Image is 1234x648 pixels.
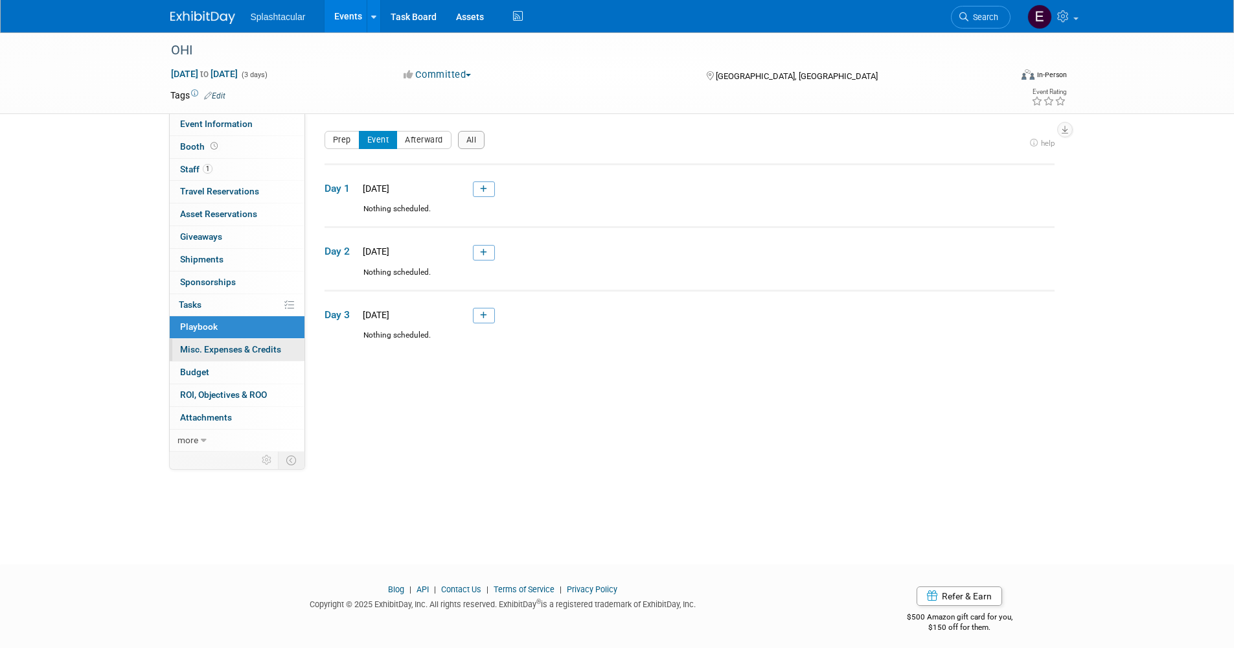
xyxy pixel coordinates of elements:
a: Playbook [170,316,304,338]
span: Day 2 [325,244,357,259]
span: | [556,584,565,594]
span: [DATE] [359,246,389,257]
a: Booth [170,136,304,158]
span: Travel Reservations [180,186,259,196]
span: Booth not reserved yet [208,141,220,151]
span: ROI, Objectives & ROO [180,389,267,400]
div: Event Format [934,67,1068,87]
a: Budget [170,362,304,384]
span: to [198,69,211,79]
td: Tags [170,89,225,102]
img: Format-Inperson.png [1022,69,1034,80]
span: | [406,584,415,594]
div: $150 off for them. [855,622,1064,633]
span: (3 days) [240,71,268,79]
sup: ® [536,598,541,605]
img: ExhibitDay [170,11,235,24]
div: In-Person [1036,70,1067,80]
div: Nothing scheduled. [325,267,1055,290]
a: Search [951,6,1011,29]
a: Misc. Expenses & Credits [170,339,304,361]
span: Budget [180,367,209,377]
span: | [431,584,439,594]
span: Tasks [179,299,201,310]
a: Contact Us [441,584,481,594]
span: Booth [180,141,220,152]
button: Afterward [396,131,451,149]
span: Day 1 [325,181,357,196]
div: Event Rating [1031,89,1066,95]
button: Committed [399,68,476,82]
span: Asset Reservations [180,209,257,219]
a: Refer & Earn [917,586,1002,606]
span: Staff [180,164,212,174]
span: | [483,584,492,594]
a: Sponsorships [170,272,304,294]
a: Terms of Service [494,584,554,594]
span: more [177,435,198,445]
span: Sponsorships [180,277,236,287]
a: more [170,430,304,452]
a: Staff1 [170,159,304,181]
span: Misc. Expenses & Credits [180,344,281,354]
span: [DATE] [DATE] [170,68,238,80]
img: Enrico Rossi [1027,5,1052,29]
button: Prep [325,131,360,149]
div: Nothing scheduled. [325,203,1055,226]
div: $500 Amazon gift card for you, [855,603,1064,633]
span: [GEOGRAPHIC_DATA], [GEOGRAPHIC_DATA] [716,71,878,81]
span: [DATE] [359,310,389,320]
span: Search [968,12,998,22]
td: Personalize Event Tab Strip [256,452,279,469]
a: Tasks [170,294,304,316]
span: help [1041,139,1055,148]
a: Asset Reservations [170,203,304,226]
a: Edit [204,91,225,100]
a: Event Information [170,113,304,135]
span: Playbook [180,321,218,332]
span: Attachments [180,412,232,422]
a: Privacy Policy [567,584,617,594]
span: Day 3 [325,308,357,322]
a: Blog [388,584,404,594]
span: Splashtacular [251,12,306,22]
span: Giveaways [180,231,222,242]
a: Shipments [170,249,304,271]
button: Event [359,131,398,149]
td: Toggle Event Tabs [278,452,304,469]
span: Shipments [180,254,223,264]
a: Attachments [170,407,304,429]
button: All [458,131,485,149]
span: Event Information [180,119,253,129]
div: Nothing scheduled. [325,330,1055,353]
a: ROI, Objectives & ROO [170,384,304,406]
a: API [417,584,429,594]
div: OHI [166,39,991,62]
a: Giveaways [170,226,304,248]
span: [DATE] [359,183,389,194]
div: Copyright © 2025 ExhibitDay, Inc. All rights reserved. ExhibitDay is a registered trademark of Ex... [170,596,836,610]
span: 1 [203,164,212,174]
a: Travel Reservations [170,181,304,203]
